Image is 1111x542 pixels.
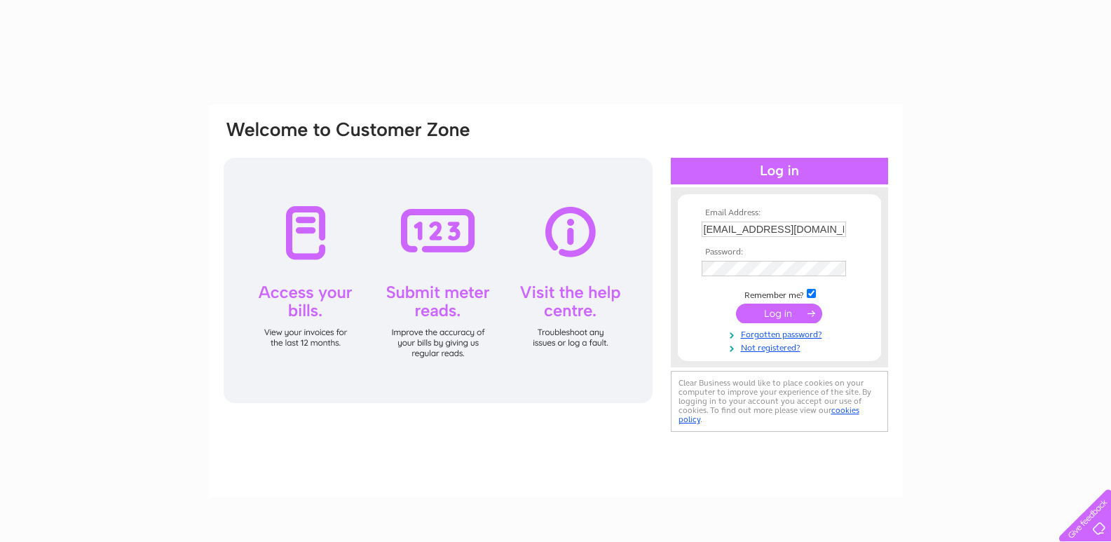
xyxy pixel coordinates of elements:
a: Forgotten password? [702,327,861,340]
a: cookies policy [679,405,859,424]
input: Submit [736,304,822,323]
th: Password: [698,248,861,257]
th: Email Address: [698,208,861,218]
td: Remember me? [698,287,861,301]
a: Not registered? [702,340,861,353]
div: Clear Business would like to place cookies on your computer to improve your experience of the sit... [671,371,888,432]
